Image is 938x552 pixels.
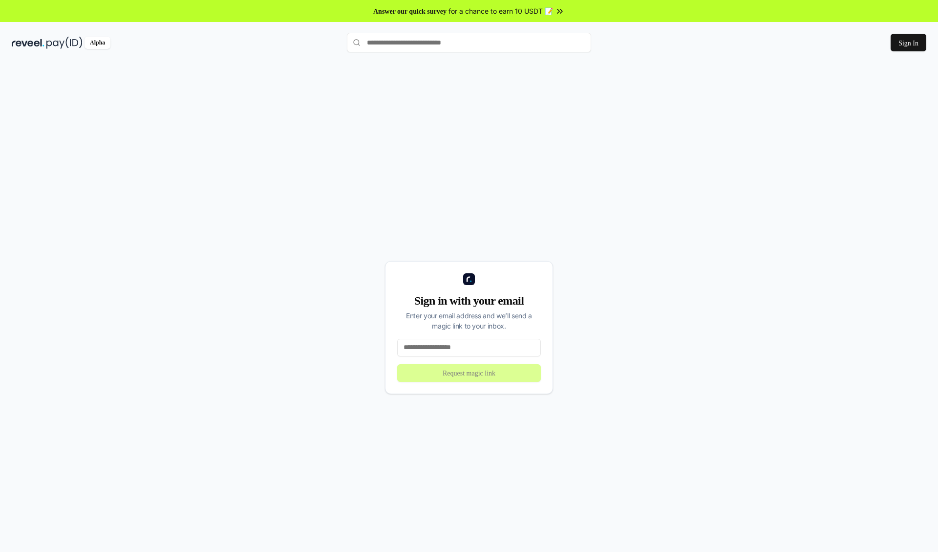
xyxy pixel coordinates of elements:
[46,37,83,49] img: pay_id
[367,6,453,16] span: Answer our quick survey
[12,37,44,49] img: reveel_dark
[463,273,475,285] img: logo_small
[455,6,559,16] span: for a chance to earn 10 USDT 📝
[397,293,541,309] div: Sign in with your email
[397,310,541,331] div: Enter your email address and we’ll send a magic link to your inbox.
[85,37,112,49] div: Alpha
[887,34,926,51] button: Sign In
